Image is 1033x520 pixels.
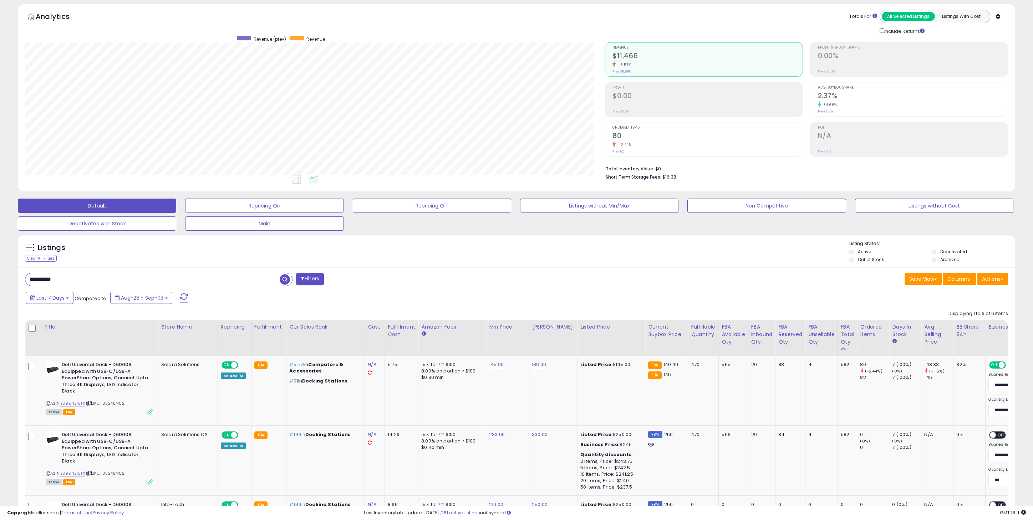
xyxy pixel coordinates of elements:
div: 145 [924,374,953,381]
small: Prev: $11,890 [612,69,631,74]
div: 50 Items, Price: $237.5 [580,484,640,490]
div: 566 [722,431,742,438]
span: 2025-09-11 18:11 GMT [1000,509,1026,516]
div: 582 [841,361,852,368]
h5: Analytics [36,11,83,23]
span: OFF [1005,362,1016,368]
div: 84 [778,431,800,438]
small: Days In Stock. [892,338,896,345]
h5: Listings [38,243,65,253]
div: 470 [691,431,713,438]
div: 7 (100%) [892,444,921,451]
div: Fulfillment Cost [388,323,415,338]
img: 31gA+oAxCzL._SL40_.jpg [46,361,60,376]
b: Dell Universal Dock - D6000S, Equipped with USB-C/USB-A PowerShare Options, Connect Upto Three 4K... [62,361,148,396]
div: FBA Reserved Qty [778,323,802,346]
small: Prev: 1.76% [818,109,834,114]
span: All listings currently available for purchase on Amazon [46,409,62,415]
div: Last InventoryLab Update: [DATE], not synced. [364,510,1026,516]
b: Total Inventory Value: [606,166,654,172]
span: Columns [947,275,970,282]
span: 145 [663,371,671,378]
span: Profit [PERSON_NAME] [818,46,1008,50]
div: Min Price [489,323,526,331]
div: $0.40 min [421,444,480,451]
div: Avg Selling Price [924,323,950,346]
small: (0%) [860,438,870,444]
div: Cost [368,323,382,331]
span: Aug-28 - Sep-03 [121,294,163,301]
div: N/A [924,431,948,438]
div: 8.00% on portion > $100 [421,438,480,444]
div: Amazon AI [221,442,246,449]
button: Save View [905,273,942,285]
small: Prev: 82 [612,149,624,154]
h2: $11,466 [612,52,802,61]
span: Docking Stations [302,377,347,384]
div: $245 [580,441,640,448]
div: Current Buybox Price [648,323,685,338]
div: 0 [860,431,889,438]
a: N/A [368,361,376,368]
button: Filters [296,273,324,285]
div: Fulfillment [254,323,283,331]
div: Include Returns [874,27,933,35]
b: Quantity discounts [580,451,632,458]
div: 7 (100%) [892,374,921,381]
span: Computers & Accessories [289,361,343,374]
div: Solara Solutions CA [161,431,212,438]
h2: $0.00 [612,92,802,101]
small: FBA [648,371,661,379]
button: All Selected Listings [882,12,935,21]
small: (0%) [892,438,902,444]
label: Out of Stock [858,256,884,262]
small: Amazon Fees. [421,331,426,337]
div: Listed Price [580,323,642,331]
div: 4 [808,361,832,368]
div: 10 Items, Price: $241.25 [580,471,640,477]
a: 189.00 [532,361,546,368]
div: 20 Items, Price: $240 [580,477,640,484]
div: 2 Items, Price: $243.75 [580,458,640,465]
a: 145.00 [489,361,504,368]
div: 5.75 [388,361,413,368]
span: ON [222,362,231,368]
div: 80 [860,361,889,368]
button: Repricing Off [353,199,511,213]
a: N/A [368,431,376,438]
h2: 80 [612,132,802,141]
small: Prev: 0.00% [818,69,835,74]
div: BB Share 24h. [956,323,982,338]
div: 82 [860,374,889,381]
button: Aug-28 - Sep-03 [110,292,172,304]
div: 32% [956,361,980,368]
span: Compared to: [75,295,107,302]
span: ON [222,432,231,438]
div: 0% [956,431,980,438]
div: [PERSON_NAME] [532,323,574,331]
p: in [289,431,359,438]
small: FBM [648,431,662,438]
h2: 2.37% [818,92,1008,101]
a: 281 active listings [441,509,480,516]
a: Privacy Policy [92,509,124,516]
p: in [289,378,359,384]
div: $145.00 [580,361,640,368]
small: Prev: N/A [818,149,832,154]
b: Business Price: [580,441,620,448]
span: Profit [612,86,802,90]
small: Prev: $0.00 [612,109,629,114]
span: Avg. Buybox Share [818,86,1008,90]
span: 250 [664,431,673,438]
label: Active [858,249,871,255]
small: (-2.44%) [865,368,882,374]
div: 20 [751,431,770,438]
div: Store Name [161,323,215,331]
span: FBA [63,409,75,415]
div: Clear All Filters [25,255,57,262]
span: Revenue [612,46,802,50]
div: 7 (100%) [892,361,921,368]
div: 470 [691,361,713,368]
a: B099NZ18TX [60,400,85,406]
small: FBA [648,361,661,369]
